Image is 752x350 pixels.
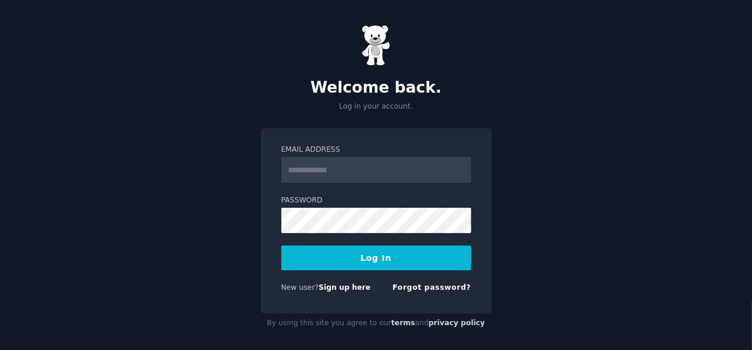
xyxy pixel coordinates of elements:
[318,283,370,292] a: Sign up here
[261,314,492,333] div: By using this site you agree to our and
[281,246,471,270] button: Log In
[391,319,415,327] a: terms
[362,25,391,66] img: Gummy Bear
[393,283,471,292] a: Forgot password?
[261,102,492,112] p: Log in your account.
[281,283,319,292] span: New user?
[261,78,492,97] h2: Welcome back.
[281,195,471,206] label: Password
[281,145,471,155] label: Email Address
[429,319,485,327] a: privacy policy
